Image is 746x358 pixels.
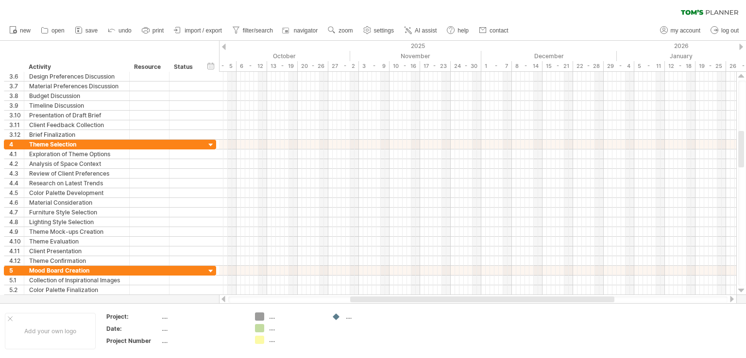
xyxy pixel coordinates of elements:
[9,72,24,81] div: 3.6
[230,24,276,37] a: filter/search
[281,24,321,37] a: navigator
[9,120,24,130] div: 3.11
[267,61,298,71] div: 13 - 19
[29,72,124,81] div: Design Preferences Discussion
[51,27,65,34] span: open
[9,246,24,256] div: 4.11
[9,130,24,139] div: 3.12
[134,62,164,72] div: Resource
[634,61,665,71] div: 5 - 11
[29,217,124,227] div: Lighting Style Selection
[458,27,469,34] span: help
[269,324,322,332] div: ....
[29,140,124,149] div: Theme Selection
[665,61,695,71] div: 12 - 18
[5,313,96,349] div: Add your own logo
[350,51,481,61] div: November 2025
[206,61,237,71] div: 29 - 5
[9,237,24,246] div: 4.10
[29,208,124,217] div: Furniture Style Selection
[106,312,160,321] div: Project:
[9,169,24,178] div: 4.3
[695,61,726,71] div: 19 - 25
[481,61,512,71] div: 1 - 7
[294,27,318,34] span: navigator
[106,325,160,333] div: Date:
[72,24,101,37] a: save
[9,159,24,168] div: 4.2
[162,312,243,321] div: ....
[658,24,703,37] a: my account
[9,140,24,149] div: 4
[106,337,160,345] div: Project Number
[573,61,604,71] div: 22 - 28
[185,27,222,34] span: import / export
[171,24,225,37] a: import / export
[105,24,135,37] a: undo
[328,61,359,71] div: 27 - 2
[390,61,420,71] div: 10 - 16
[415,27,437,34] span: AI assist
[420,61,451,71] div: 17 - 23
[29,285,124,294] div: Color Palette Finalization
[9,217,24,227] div: 4.8
[9,208,24,217] div: 4.7
[359,61,390,71] div: 3 - 9
[346,312,399,321] div: ....
[9,149,24,159] div: 4.1
[9,101,24,110] div: 3.9
[9,91,24,100] div: 3.8
[174,62,195,72] div: Status
[243,27,273,34] span: filter/search
[671,27,700,34] span: my account
[269,336,322,344] div: ....
[29,62,124,72] div: Activity
[708,24,742,37] a: log out
[85,27,98,34] span: save
[543,61,573,71] div: 15 - 21
[153,27,164,34] span: print
[29,91,124,100] div: Budget Discussion
[339,27,353,34] span: zoom
[9,198,24,207] div: 4.6
[215,51,350,61] div: October 2025
[119,27,132,34] span: undo
[29,227,124,236] div: Theme Mock-ups Creation
[374,27,394,34] span: settings
[29,276,124,285] div: Collection of Inspirational Images
[139,24,167,37] a: print
[9,179,24,188] div: 4.4
[476,24,511,37] a: contact
[444,24,472,37] a: help
[9,266,24,275] div: 5
[29,246,124,256] div: Client Presentation
[9,111,24,120] div: 3.10
[490,27,509,34] span: contact
[162,325,243,333] div: ....
[29,237,124,246] div: Theme Evaluation
[481,51,617,61] div: December 2025
[604,61,634,71] div: 29 - 4
[9,227,24,236] div: 4.9
[9,256,24,265] div: 4.12
[29,188,124,197] div: Color Palette Development
[9,188,24,197] div: 4.5
[9,285,24,294] div: 5.2
[29,179,124,188] div: Research on Latest Trends
[29,198,124,207] div: Material Consideration
[9,81,24,91] div: 3.7
[721,27,739,34] span: log out
[325,24,356,37] a: zoom
[29,149,124,159] div: Exploration of Theme Options
[7,24,34,37] a: new
[29,81,124,91] div: Material Preferences Discussion
[512,61,543,71] div: 8 - 14
[298,61,328,71] div: 20 - 26
[29,169,124,178] div: Review of Client Preferences
[451,61,481,71] div: 24 - 30
[237,61,267,71] div: 6 - 12
[29,159,124,168] div: Analysis of Space Context
[162,337,243,345] div: ....
[29,130,124,139] div: Brief Finalization
[29,266,124,275] div: Mood Board Creation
